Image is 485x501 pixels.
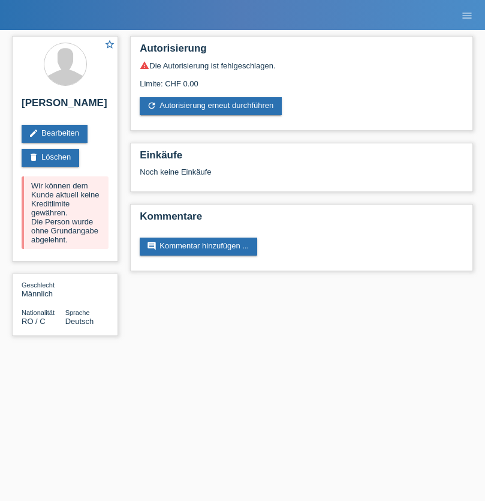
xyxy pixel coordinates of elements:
i: delete [29,152,38,162]
h2: [PERSON_NAME] [22,97,109,115]
h2: Autorisierung [140,43,463,61]
div: Wir können dem Kunde aktuell keine Kreditlimite gewähren. Die Person wurde ohne Grundangabe abgel... [22,176,109,249]
a: deleteLöschen [22,149,79,167]
span: Geschlecht [22,281,55,289]
div: Limite: CHF 0.00 [140,70,463,88]
a: commentKommentar hinzufügen ... [140,238,257,256]
i: menu [461,10,473,22]
span: Nationalität [22,309,55,316]
h2: Kommentare [140,211,463,229]
i: star_border [104,39,115,50]
span: Sprache [65,309,90,316]
a: star_border [104,39,115,52]
i: comment [147,241,156,251]
i: refresh [147,101,156,110]
i: edit [29,128,38,138]
span: Rumänien / C / 02.01.2021 [22,317,46,326]
span: Deutsch [65,317,94,326]
a: refreshAutorisierung erneut durchführen [140,97,282,115]
div: Männlich [22,280,65,298]
i: warning [140,61,149,70]
a: menu [455,11,479,19]
div: Die Autorisierung ist fehlgeschlagen. [140,61,463,70]
h2: Einkäufe [140,149,463,167]
div: Noch keine Einkäufe [140,167,463,185]
a: editBearbeiten [22,125,88,143]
